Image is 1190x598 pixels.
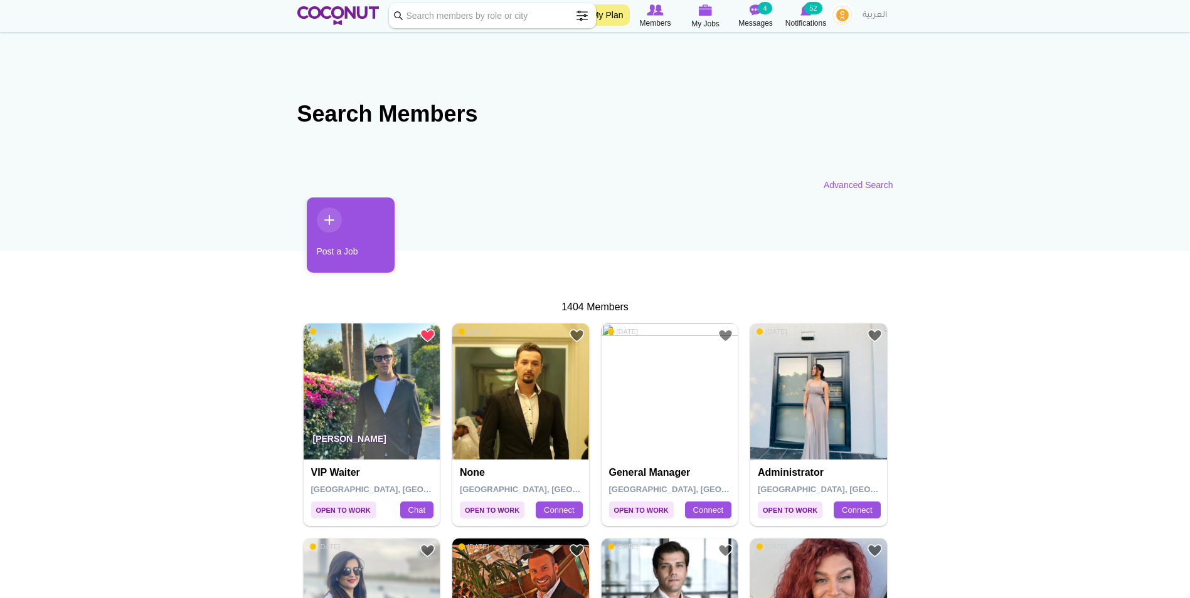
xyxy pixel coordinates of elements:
a: My Plan [585,4,630,26]
h4: General Manager [609,467,734,478]
div: 1404 Members [297,300,893,315]
a: My Jobs My Jobs [681,3,731,30]
a: Add to Favourites [420,543,435,559]
a: Add to Favourites [867,328,883,344]
a: Add to Favourites [569,328,585,344]
input: Search members by role or city [389,3,596,28]
a: Add to Favourites [718,328,733,344]
span: [DATE] [757,327,787,336]
img: Browse Members [647,4,663,16]
span: [GEOGRAPHIC_DATA], [GEOGRAPHIC_DATA] [758,485,937,494]
small: 4 [758,2,772,14]
span: [GEOGRAPHIC_DATA], [GEOGRAPHIC_DATA] [460,485,639,494]
span: Open to Work [311,501,376,518]
a: Notifications Notifications 52 [781,3,831,29]
a: Post a Job [307,197,395,273]
h2: Search Members [297,99,893,129]
span: Notifications [785,17,826,29]
a: العربية [856,3,893,28]
img: Home [297,6,380,25]
a: Chat [400,501,433,519]
a: Add to Favourites [569,543,585,559]
span: [DATE] [459,327,489,336]
a: Connect [834,501,880,519]
span: [GEOGRAPHIC_DATA], [GEOGRAPHIC_DATA] [609,485,788,494]
span: [DATE] [459,542,489,551]
span: [GEOGRAPHIC_DATA], [GEOGRAPHIC_DATA] [311,485,490,494]
h4: VIP waiter [311,467,436,478]
a: Add to Favourites [867,543,883,559]
span: Open to Work [758,501,822,518]
h4: None [460,467,585,478]
a: Add to Favourites [718,543,733,559]
span: [DATE] [608,327,639,336]
h4: Administrator [758,467,883,478]
span: Members [639,17,671,29]
span: My Jobs [691,18,720,30]
img: Messages [750,4,762,16]
a: Remove from Favourites [420,328,435,344]
span: Open to Work [460,501,524,518]
a: Messages Messages 4 [731,3,781,29]
img: Notifications [800,4,811,16]
span: Open to Work [609,501,674,518]
a: Advanced Search [824,179,893,191]
a: Connect [685,501,731,519]
li: 1 / 1 [297,197,385,282]
span: Messages [738,17,773,29]
a: Connect [536,501,582,519]
span: [DATE] [310,327,341,336]
img: My Jobs [699,4,713,16]
small: 52 [804,2,822,14]
span: [DATE] [757,542,787,551]
span: [DATE] [310,542,341,551]
span: [DATE] [608,542,639,551]
p: [PERSON_NAME] [304,424,440,459]
a: Browse Members Members [630,3,681,29]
